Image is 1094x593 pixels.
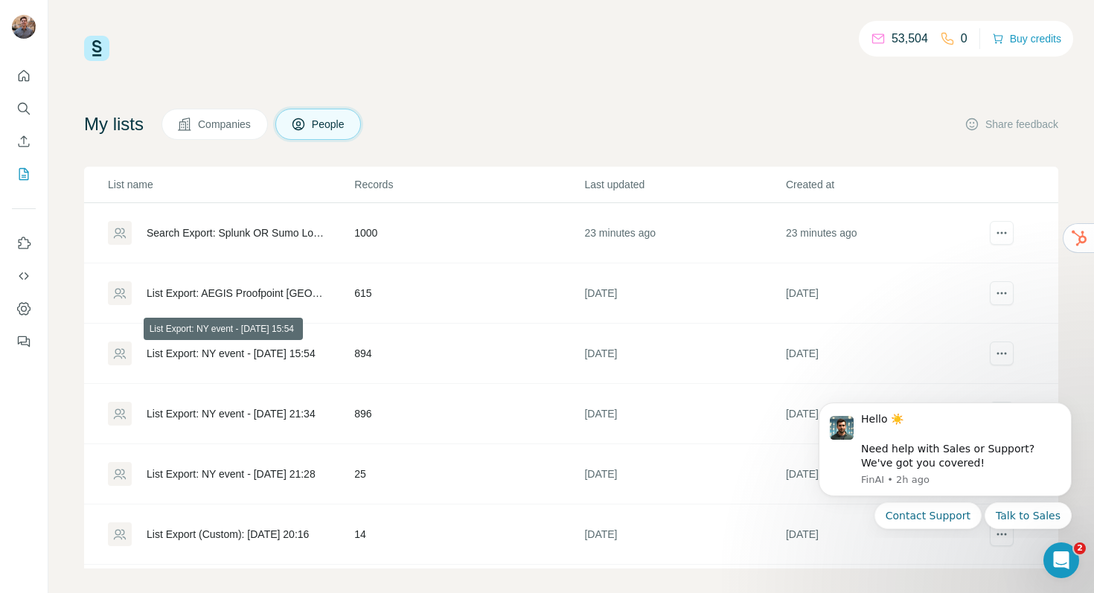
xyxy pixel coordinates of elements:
p: 53,504 [892,30,928,48]
td: 23 minutes ago [785,203,986,263]
iframe: Intercom live chat [1043,542,1079,578]
div: Search Export: Splunk OR Sumo Logic OR Proofpoint OR Mimecast OR datadog, 201-500, 501-1000, 1001... [147,225,329,240]
button: Feedback [12,328,36,355]
span: People [312,117,346,132]
p: Created at [786,177,985,192]
td: 25 [354,444,583,504]
img: Surfe Logo [84,36,109,61]
button: actions [990,281,1014,305]
td: [DATE] [583,444,784,504]
button: Use Surfe on LinkedIn [12,230,36,257]
p: Last updated [584,177,784,192]
p: List name [108,177,353,192]
td: [DATE] [785,444,986,504]
button: Enrich CSV [12,128,36,155]
img: Avatar [12,15,36,39]
td: [DATE] [785,324,986,384]
button: actions [990,221,1014,245]
iframe: Intercom notifications message [796,389,1094,538]
td: [DATE] [785,504,986,565]
span: 2 [1074,542,1086,554]
button: Search [12,95,36,122]
div: List Export: NY event - [DATE] 21:34 [147,406,316,421]
td: [DATE] [583,504,784,565]
button: Quick start [12,62,36,89]
button: Dashboard [12,295,36,322]
button: Share feedback [965,117,1058,132]
p: 0 [961,30,967,48]
div: List Export (Custom): [DATE] 20:16 [147,527,309,542]
span: Companies [198,117,252,132]
div: List Export: NY event - [DATE] 21:28 [147,467,316,481]
div: List Export: AEGIS Proofpoint [GEOGRAPHIC_DATA] 500+ - [DATE] 20:56 [147,286,329,301]
p: Records [354,177,583,192]
h4: My lists [84,112,144,136]
button: My lists [12,161,36,187]
div: List Export: NY event - [DATE] 15:54 [147,346,316,361]
td: [DATE] [583,384,784,444]
td: [DATE] [583,324,784,384]
td: 896 [354,384,583,444]
td: [DATE] [583,263,784,324]
button: Buy credits [992,28,1061,49]
td: [DATE] [785,263,986,324]
td: 615 [354,263,583,324]
td: [DATE] [785,384,986,444]
td: 14 [354,504,583,565]
td: 894 [354,324,583,384]
td: 23 minutes ago [583,203,784,263]
button: actions [990,342,1014,365]
button: Use Surfe API [12,263,36,289]
td: 1000 [354,203,583,263]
